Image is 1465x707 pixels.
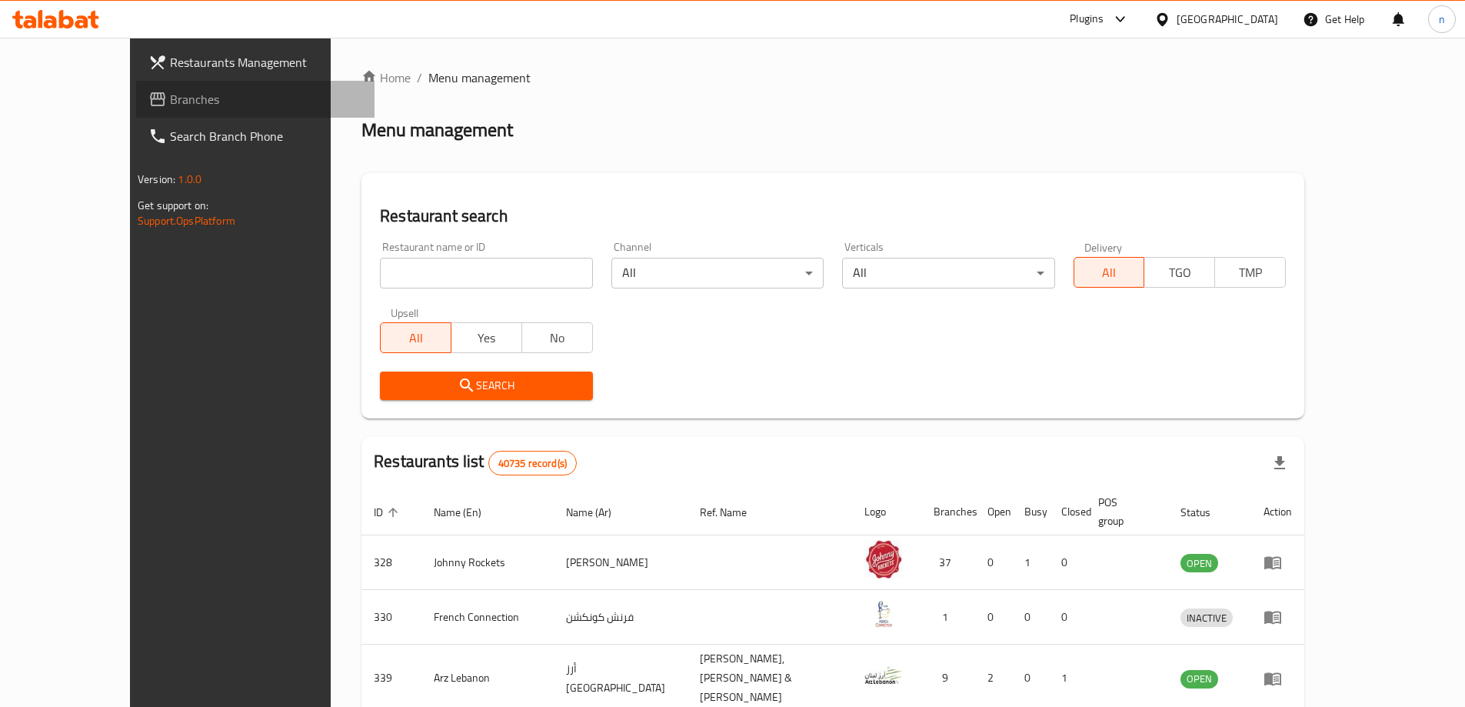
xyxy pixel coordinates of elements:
div: All [842,258,1054,288]
img: French Connection [864,595,903,633]
span: All [387,327,445,349]
div: Menu [1264,669,1292,688]
th: Action [1251,489,1304,535]
div: Menu [1264,608,1292,626]
a: Support.OpsPlatform [138,211,235,231]
th: Branches [921,489,975,535]
button: TGO [1144,257,1215,288]
span: Status [1180,503,1230,522]
span: Ref. Name [700,503,767,522]
a: Restaurants Management [136,44,375,81]
th: Logo [852,489,921,535]
span: n [1439,11,1445,28]
div: All [611,258,824,288]
span: OPEN [1180,670,1218,688]
nav: breadcrumb [361,68,1304,87]
button: Yes [451,322,522,353]
th: Open [975,489,1012,535]
label: Delivery [1084,242,1123,252]
button: TMP [1214,257,1286,288]
input: Search for restaurant name or ID.. [380,258,592,288]
div: OPEN [1180,554,1218,572]
span: ID [374,503,403,522]
img: Johnny Rockets [864,540,903,579]
td: 0 [975,590,1012,645]
span: Yes [458,327,516,349]
a: Search Branch Phone [136,118,375,155]
div: Export file [1261,445,1298,482]
span: Name (En) [434,503,501,522]
div: Total records count [488,451,577,475]
label: Upsell [391,307,419,318]
button: All [380,322,451,353]
h2: Restaurants list [374,450,577,475]
span: 40735 record(s) [489,456,576,471]
th: Closed [1049,489,1086,535]
td: 330 [361,590,421,645]
h2: Menu management [361,118,513,142]
span: POS group [1098,493,1150,530]
td: 1 [1012,535,1049,590]
span: INACTIVE [1180,609,1233,627]
span: TMP [1221,262,1280,284]
td: [PERSON_NAME] [554,535,688,590]
div: [GEOGRAPHIC_DATA] [1177,11,1278,28]
div: Plugins [1070,10,1104,28]
td: French Connection [421,590,554,645]
span: Branches [170,90,362,108]
span: Restaurants Management [170,53,362,72]
a: Home [361,68,411,87]
span: OPEN [1180,555,1218,572]
td: 1 [921,590,975,645]
span: 1.0.0 [178,169,201,189]
span: TGO [1150,262,1209,284]
div: INACTIVE [1180,609,1233,627]
button: Search [380,372,592,400]
span: Menu management [428,68,531,87]
td: Johnny Rockets [421,535,554,590]
img: Arz Lebanon [864,656,903,695]
h2: Restaurant search [380,205,1286,228]
td: 0 [1049,590,1086,645]
td: فرنش كونكشن [554,590,688,645]
button: No [521,322,593,353]
span: Get support on: [138,195,208,215]
a: Branches [136,81,375,118]
td: 0 [975,535,1012,590]
button: All [1074,257,1145,288]
td: 0 [1049,535,1086,590]
li: / [417,68,422,87]
span: All [1080,262,1139,284]
span: Version: [138,169,175,189]
th: Busy [1012,489,1049,535]
span: No [528,327,587,349]
td: 0 [1012,590,1049,645]
span: Search [392,376,580,395]
span: Name (Ar) [566,503,631,522]
td: 328 [361,535,421,590]
span: Search Branch Phone [170,127,362,145]
td: 37 [921,535,975,590]
div: Menu [1264,553,1292,572]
